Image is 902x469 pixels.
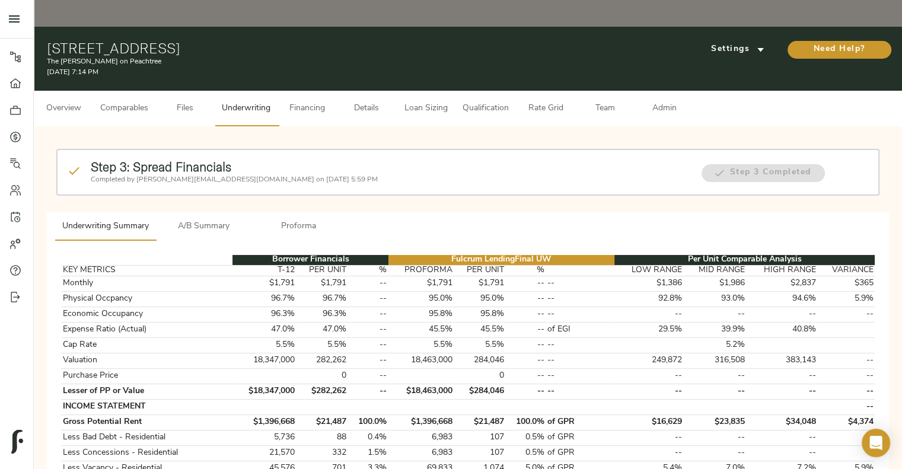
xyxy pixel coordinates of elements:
p: Completed by [PERSON_NAME][EMAIL_ADDRESS][DOMAIN_NAME] on [DATE] 5:59 PM [91,174,690,185]
td: -- [817,368,875,384]
button: Need Help? [788,41,891,59]
td: 0.4% [348,430,388,445]
th: % [348,265,388,276]
td: 18,347,000 [232,353,296,368]
td: 0 [454,368,505,384]
td: $365 [817,276,875,291]
td: 5.5% [232,337,296,353]
th: Fulcrum Lending Final UW [388,255,615,266]
div: Open Intercom Messenger [862,429,890,457]
td: of EGI [546,322,615,337]
td: Physical Occpancy [61,291,232,307]
span: Overview [41,101,86,116]
td: 45.5% [454,322,505,337]
th: Borrower Financials [232,255,388,266]
td: -- [348,291,388,307]
span: Details [344,101,389,116]
td: 284,046 [454,353,505,368]
td: 45.5% [388,322,454,337]
td: -- [683,445,747,461]
span: Rate Grid [523,101,568,116]
td: INCOME STATEMENT [61,399,232,414]
th: Per Unit Comparable Analysis [614,255,874,266]
td: -- [683,307,747,322]
td: $1,791 [454,276,505,291]
td: $1,396,668 [388,414,454,430]
td: 95.0% [454,291,505,307]
td: 94.6% [747,291,818,307]
span: Underwriting [222,101,270,116]
td: $21,487 [296,414,348,430]
th: PROFORMA [388,265,454,276]
td: 5.2% [683,337,747,353]
td: -- [506,307,546,322]
td: 21,570 [232,445,296,461]
td: 18,463,000 [388,353,454,368]
td: -- [546,291,615,307]
td: Purchase Price [61,368,232,384]
td: -- [683,368,747,384]
td: Less Bad Debt - Residential [61,430,232,445]
td: Cap Rate [61,337,232,353]
td: Monthly [61,276,232,291]
td: 39.9% [683,322,747,337]
td: $2,837 [747,276,818,291]
td: -- [817,445,875,461]
td: Less Concessions - Residential [61,445,232,461]
td: -- [348,337,388,353]
td: -- [614,430,683,445]
td: 92.8% [614,291,683,307]
td: 40.8% [747,322,818,337]
td: 47.0% [232,322,296,337]
td: -- [348,276,388,291]
td: -- [817,307,875,322]
td: -- [348,322,388,337]
td: -- [747,384,818,399]
th: HIGH RANGE [747,265,818,276]
td: 316,508 [683,353,747,368]
td: 1.5% [348,445,388,461]
td: -- [348,307,388,322]
td: -- [546,353,615,368]
span: Loan Sizing [403,101,448,116]
td: 332 [296,445,348,461]
td: -- [506,353,546,368]
td: 100.0% [348,414,388,430]
td: -- [683,430,747,445]
th: KEY METRICS [61,265,232,276]
td: 96.7% [232,291,296,307]
td: -- [614,445,683,461]
td: -- [747,307,818,322]
th: LOW RANGE [614,265,683,276]
td: $23,835 [683,414,747,430]
td: 0 [296,368,348,384]
td: -- [506,337,546,353]
td: 96.3% [232,307,296,322]
td: Expense Ratio (Actual) [61,322,232,337]
td: -- [747,430,818,445]
td: -- [546,276,615,291]
td: $4,374 [817,414,875,430]
td: -- [506,276,546,291]
td: -- [546,368,615,384]
td: 249,872 [614,353,683,368]
span: Files [162,101,208,116]
td: -- [747,445,818,461]
td: $1,986 [683,276,747,291]
td: 5.5% [454,337,505,353]
td: of GPR [546,430,615,445]
td: 96.3% [296,307,348,322]
td: $1,791 [388,276,454,291]
td: 5.9% [817,291,875,307]
td: -- [614,384,683,399]
span: A/B Summary [163,219,244,234]
td: -- [817,353,875,368]
td: $16,629 [614,414,683,430]
td: Valuation [61,353,232,368]
th: VARIANCE [817,265,875,276]
td: 29.5% [614,322,683,337]
span: Admin [642,101,687,116]
td: $18,463,000 [388,384,454,399]
td: Gross Potential Rent [61,414,232,430]
td: 383,143 [747,353,818,368]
